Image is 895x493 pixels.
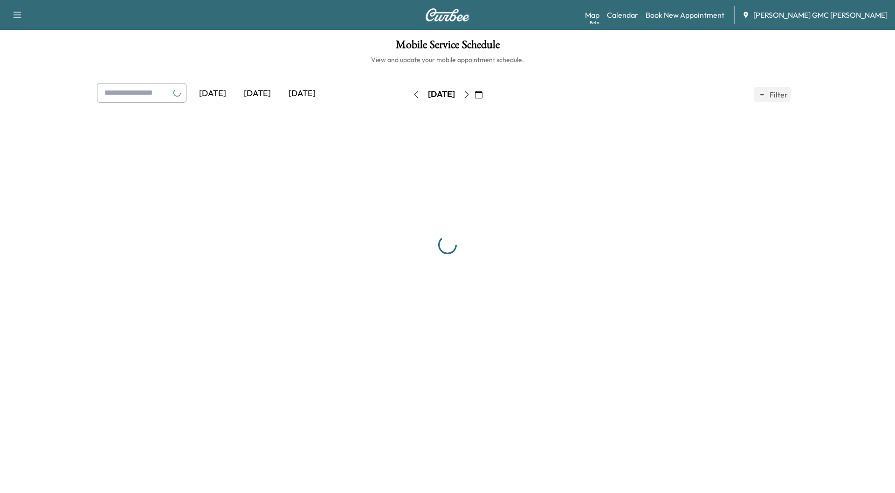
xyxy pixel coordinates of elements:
[425,8,470,21] img: Curbee Logo
[280,83,324,104] div: [DATE]
[754,87,791,102] button: Filter
[585,9,599,21] a: MapBeta
[607,9,638,21] a: Calendar
[190,83,235,104] div: [DATE]
[753,9,888,21] span: [PERSON_NAME] GMC [PERSON_NAME]
[9,55,886,64] h6: View and update your mobile appointment schedule.
[770,89,786,100] span: Filter
[9,39,886,55] h1: Mobile Service Schedule
[235,83,280,104] div: [DATE]
[428,89,455,100] div: [DATE]
[590,19,599,26] div: Beta
[646,9,724,21] a: Book New Appointment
